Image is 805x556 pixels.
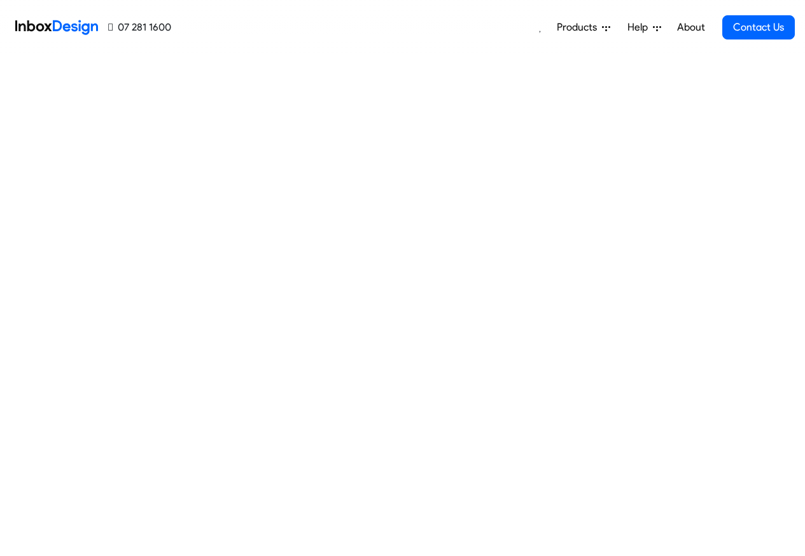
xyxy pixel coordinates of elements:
a: Products [552,15,615,40]
a: Help [622,15,666,40]
a: About [673,15,708,40]
a: 07 281 1600 [108,20,171,35]
span: Products [557,20,602,35]
span: Help [627,20,653,35]
a: Contact Us [722,15,795,39]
